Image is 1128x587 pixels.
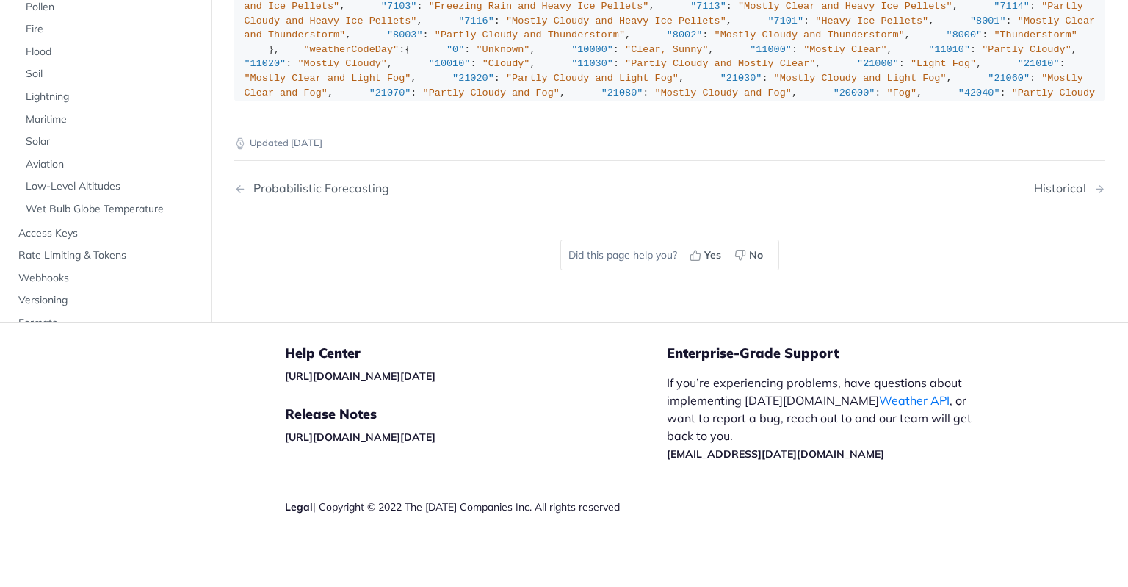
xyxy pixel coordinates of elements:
span: "21030" [720,73,762,84]
span: "Partly Cloudy and Heavy Ice Pellets" [245,1,1090,26]
a: [URL][DOMAIN_NAME][DATE] [285,370,435,383]
span: "Fog" [887,87,917,98]
a: Soil [18,64,200,86]
nav: Pagination Controls [234,167,1105,210]
a: Formats [11,312,200,334]
span: "Partly Cloudy and Thunderstorm" [435,29,625,40]
span: "Mostly Clear and Heavy Ice Pellets" [738,1,952,12]
span: "Mostly Cloudy and Fog" [655,87,792,98]
span: "7103" [381,1,417,12]
span: "10010" [429,58,471,69]
span: "Light Fog" [911,58,976,69]
p: If you’re experiencing problems, have questions about implementing [DATE][DOMAIN_NAME] , or want ... [667,374,987,462]
span: Lightning [26,90,197,104]
span: Fire [26,22,197,37]
a: Lightning [18,86,200,108]
p: Updated [DATE] [234,136,1105,151]
a: Weather API [879,393,950,408]
a: Maritime [18,109,200,131]
span: "7113" [690,1,726,12]
span: "7114" [994,1,1030,12]
span: "11010" [928,44,970,55]
h5: Release Notes [285,406,667,423]
span: Maritime [26,112,197,127]
span: "Thunderstorm" [994,29,1077,40]
span: Aviation [26,157,197,172]
span: "Mostly Cloudy and Heavy Ice Pellets" [506,15,726,26]
a: Low-Level Altitudes [18,176,200,198]
span: "21020" [452,73,494,84]
span: "Unknown" [476,44,529,55]
span: Webhooks [18,271,197,286]
span: "0" [446,44,464,55]
a: Fire [18,18,200,40]
span: "Partly Cloudy and Fog" [423,87,560,98]
a: Access Keys [11,223,200,245]
div: Did this page help you? [560,240,779,270]
span: Wet Bulb Globe Temperature [26,202,197,217]
span: "Partly Cloudy" [982,44,1071,55]
span: "Mostly Clear and Light Fog" [245,73,411,84]
span: "Freezing Rain and Heavy Ice Pellets" [429,1,649,12]
span: "Mostly Clear and Fog" [245,73,1090,98]
div: Historical [1034,181,1093,195]
div: Probabilistic Forecasting [246,181,389,195]
a: Versioning [11,289,200,311]
span: "7101" [767,15,803,26]
a: Wet Bulb Globe Temperature [18,198,200,220]
span: "Cloudy" [482,58,530,69]
span: "Mostly Cloudy" [297,58,387,69]
span: "Partly Cloudy and Mostly Clear" [625,58,815,69]
h5: Help Center [285,345,667,362]
a: Rate Limiting & Tokens [11,245,200,267]
span: "21070" [369,87,411,98]
span: "11000" [750,44,792,55]
span: "Mostly Cloudy and Thunderstorm" [715,29,905,40]
span: "10000" [571,44,613,55]
span: "8002" [667,29,703,40]
a: Flood [18,41,200,63]
span: "21080" [601,87,643,98]
span: "8003" [387,29,423,40]
span: Access Keys [18,226,197,241]
span: "Mostly Clear" [803,44,886,55]
h5: Enterprise-Grade Support [667,345,1010,362]
span: Versioning [18,293,197,308]
a: Webhooks [11,267,200,289]
a: [URL][DOMAIN_NAME][DATE] [285,431,435,444]
span: "weatherCodeDay" [304,44,399,55]
span: "7116" [458,15,494,26]
span: Rate Limiting & Tokens [18,248,197,263]
a: Next Page: Historical [1034,181,1105,195]
span: Soil [26,68,197,82]
span: Flood [26,45,197,60]
span: "21010" [1018,58,1060,69]
span: Yes [704,248,721,263]
a: Aviation [18,154,200,176]
span: Solar [26,134,197,149]
span: "Partly Cloudy and Light Fog" [506,73,679,84]
a: Previous Page: Probabilistic Forecasting [234,181,607,195]
button: No [729,244,771,266]
span: "Heavy Ice Pellets" [815,15,928,26]
span: "21060" [988,73,1030,84]
span: No [749,248,763,263]
a: [EMAIL_ADDRESS][DATE][DOMAIN_NAME] [667,447,884,461]
span: "8001" [970,15,1006,26]
span: "Clear, Sunny" [625,44,708,55]
span: "Mostly Cloudy and Light Fog" [774,73,947,84]
span: "11030" [571,58,613,69]
span: Low-Level Altitudes [26,180,197,195]
span: "42040" [958,87,1000,98]
button: Yes [684,244,729,266]
div: | Copyright © 2022 The [DATE] Companies Inc. All rights reserved [285,500,667,514]
span: "11020" [245,58,286,69]
span: Formats [18,316,197,331]
span: "20000" [834,87,875,98]
a: Solar [18,131,200,153]
a: Legal [285,500,313,514]
span: "8000" [947,29,983,40]
span: "21000" [857,58,899,69]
